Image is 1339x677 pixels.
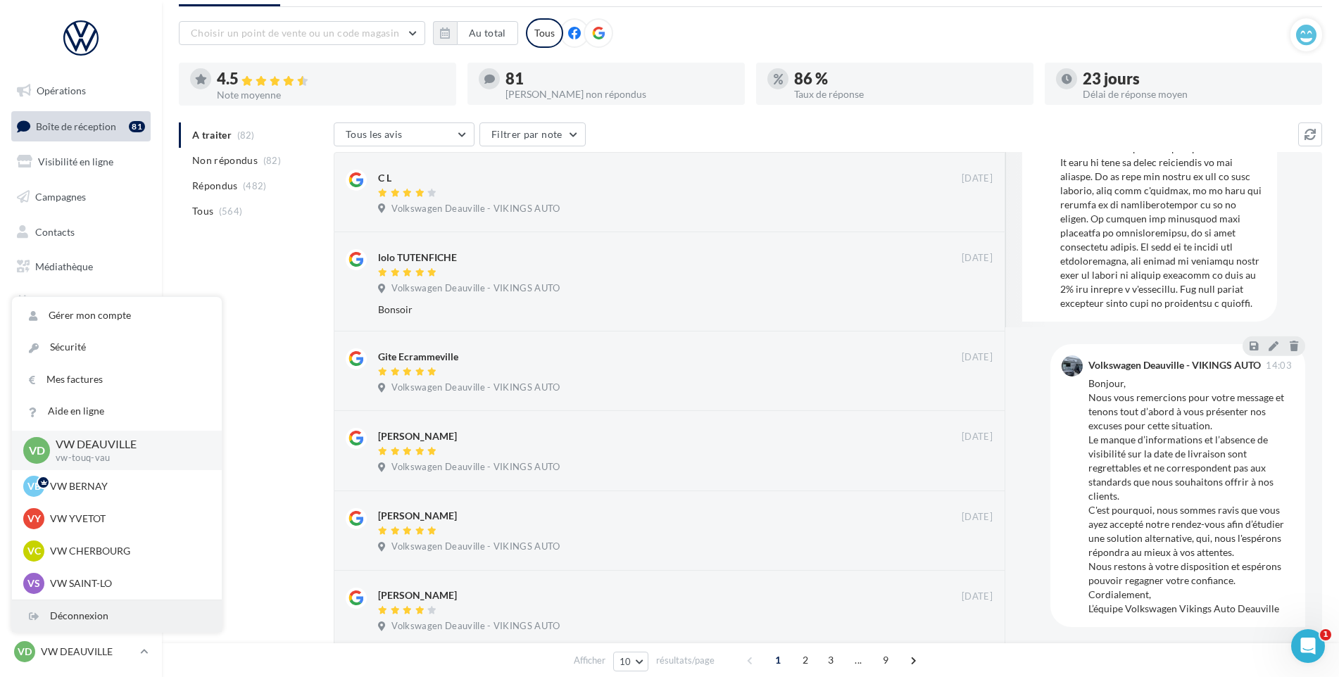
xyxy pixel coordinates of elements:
div: Déconnexion [12,600,222,632]
div: 81 [129,121,145,132]
a: Sécurité [12,331,222,363]
span: [DATE] [962,590,993,603]
div: lolo TUTENFICHE [378,251,457,265]
span: (482) [243,180,267,191]
div: 23 jours [1083,71,1311,87]
a: VD VW DEAUVILLE [11,638,151,665]
p: VW DEAUVILLE [41,645,134,659]
span: 1 [1320,629,1331,640]
span: VD [18,645,32,659]
span: [DATE] [962,351,993,364]
p: VW SAINT-LO [50,576,205,590]
button: Au total [457,21,518,45]
span: 9 [874,649,897,671]
p: vw-touq-vau [56,452,199,464]
p: VW CHERBOURG [50,544,205,558]
a: Mes factures [12,364,222,396]
span: 2 [794,649,817,671]
span: Tous [192,204,213,218]
div: Délai de réponse moyen [1083,89,1311,99]
button: Au total [433,21,518,45]
p: VW BERNAY [50,479,205,493]
span: Calendrier [35,296,82,308]
div: Taux de réponse [794,89,1022,99]
div: [PERSON_NAME] [378,588,457,602]
p: VW DEAUVILLE [56,436,199,453]
iframe: Intercom live chat [1291,629,1325,663]
span: Répondus [192,179,238,193]
span: Volkswagen Deauville - VIKINGS AUTO [391,203,560,215]
span: VY [27,512,41,526]
div: Bonjour, Nous vous remercions pour votre message et tenons tout d’abord à vous présenter nos excu... [1088,377,1294,616]
div: Bonne équipe [378,641,901,655]
div: 81 [505,71,734,87]
button: Filtrer par note [479,122,586,146]
a: Visibilité en ligne [8,147,153,177]
span: VC [27,544,41,558]
a: Gérer mon compte [12,300,222,331]
div: Bonsoir [378,303,901,317]
p: VW YVETOT [50,512,205,526]
span: résultats/page [656,654,715,667]
span: [DATE] [962,172,993,185]
span: [DATE] [962,252,993,265]
a: Médiathèque [8,252,153,281]
span: Volkswagen Deauville - VIKINGS AUTO [391,461,560,474]
span: [DATE] [962,511,993,524]
span: Tous les avis [346,128,403,140]
a: Opérations [8,76,153,106]
span: Choisir un point de vente ou un code magasin [191,27,399,39]
span: Contacts [35,225,75,237]
span: (82) [263,155,281,166]
a: Aide en ligne [12,396,222,427]
div: Gite Ecrammeville [378,350,458,364]
a: Campagnes DataOnDemand [8,369,153,410]
span: Campagnes [35,191,86,203]
span: 10 [620,656,631,667]
span: VD [29,442,45,458]
span: Opérations [37,84,86,96]
span: Afficher [574,654,605,667]
button: 10 [613,652,649,671]
div: Volkswagen Deauville - VIKINGS AUTO [1088,360,1261,370]
span: Boîte de réception [36,120,116,132]
div: 86 % [794,71,1022,87]
span: VS [27,576,40,590]
button: Tous les avis [334,122,474,146]
span: (564) [219,205,243,217]
span: Non répondus [192,153,258,167]
span: Volkswagen Deauville - VIKINGS AUTO [391,282,560,295]
span: Médiathèque [35,260,93,272]
div: [PERSON_NAME] non répondus [505,89,734,99]
span: Volkswagen Deauville - VIKINGS AUTO [391,381,560,394]
div: Tous [526,18,563,48]
a: Contacts [8,217,153,247]
span: VB [27,479,41,493]
a: Calendrier [8,287,153,317]
span: 1 [767,649,789,671]
button: Choisir un point de vente ou un code magasin [179,21,425,45]
div: Note moyenne [217,90,445,100]
div: C L [378,171,391,185]
span: 14:03 [1266,361,1292,370]
a: Boîte de réception81 [8,111,153,141]
span: [DATE] [962,431,993,443]
div: [PERSON_NAME] [378,429,457,443]
a: Campagnes [8,182,153,212]
span: 3 [819,649,842,671]
span: Volkswagen Deauville - VIKINGS AUTO [391,540,560,553]
span: ... [847,649,869,671]
span: Volkswagen Deauville - VIKINGS AUTO [391,620,560,633]
span: Visibilité en ligne [38,156,113,167]
div: 4.5 [217,71,445,87]
div: [PERSON_NAME] [378,509,457,523]
a: PLV et print personnalisable [8,322,153,364]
